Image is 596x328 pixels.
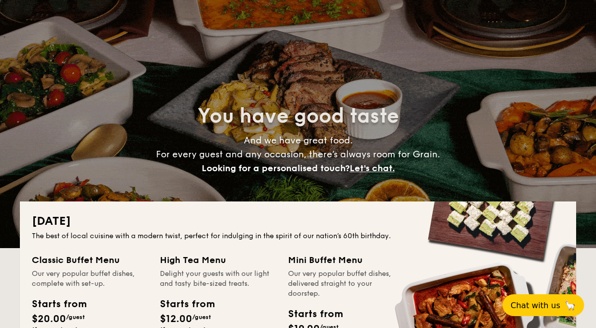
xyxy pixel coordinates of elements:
span: $12.00 [160,313,192,325]
button: Chat with us🦙 [503,294,584,316]
div: The best of local cuisine with a modern twist, perfect for indulging in the spirit of our nation’... [32,231,564,241]
span: You have good taste [198,104,399,128]
span: Chat with us [511,301,560,310]
div: Mini Buffet Menu [288,253,404,267]
div: Starts from [160,297,214,312]
div: Classic Buffet Menu [32,253,148,267]
div: Our very popular buffet dishes, complete with set-up. [32,269,148,289]
span: Let's chat. [350,163,395,174]
span: /guest [66,314,85,321]
div: Starts from [32,297,86,312]
div: Our very popular buffet dishes, delivered straight to your doorstep. [288,269,404,299]
span: And we have great food. For every guest and any occasion, there’s always room for Grain. [156,135,440,174]
span: $20.00 [32,313,66,325]
div: High Tea Menu [160,253,276,267]
span: 🦙 [564,300,576,311]
span: Looking for a personalised touch? [202,163,350,174]
div: Starts from [288,307,342,322]
h2: [DATE] [32,213,564,229]
div: Delight your guests with our light and tasty bite-sized treats. [160,269,276,289]
span: /guest [192,314,211,321]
